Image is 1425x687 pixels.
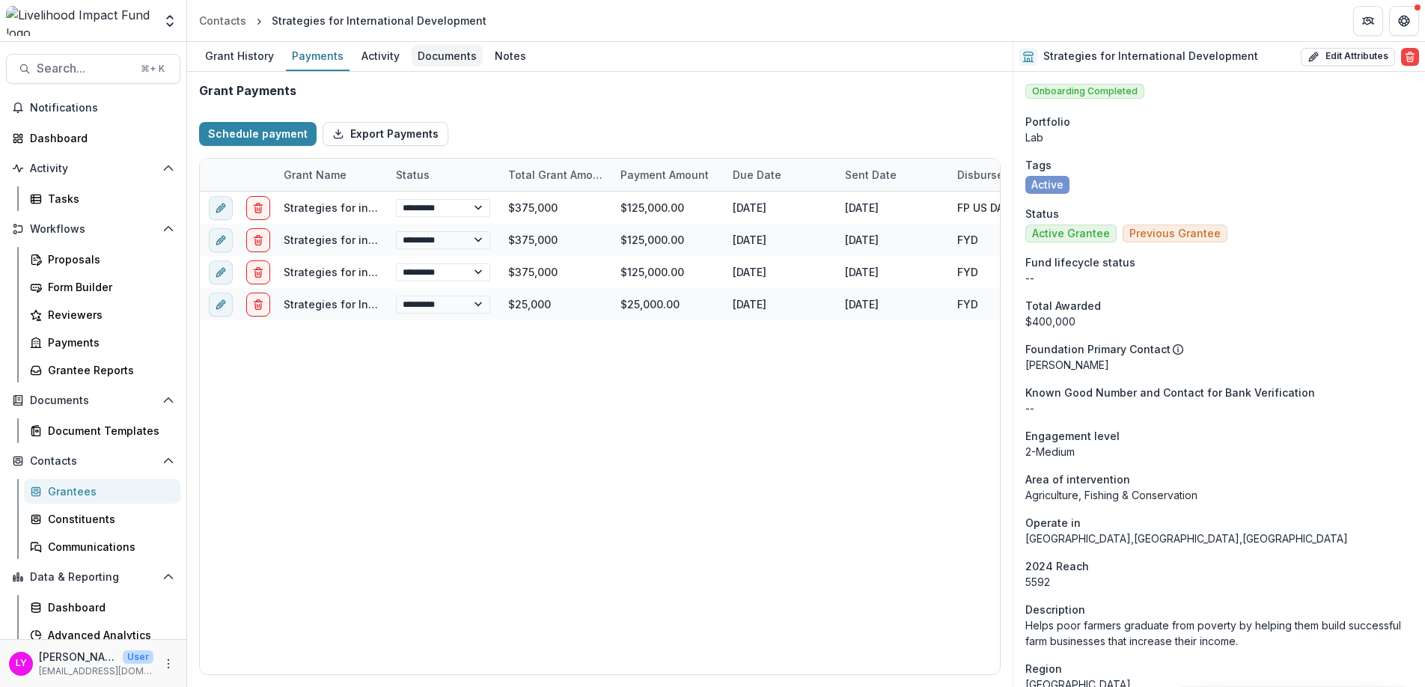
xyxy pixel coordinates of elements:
div: Status [387,159,499,191]
div: Contacts [199,13,246,28]
p: Foundation Primary Contact [1025,341,1171,357]
span: Active Grantee [1032,228,1110,240]
div: Documents [412,45,483,67]
div: FYD [957,232,978,248]
a: Proposals [24,247,180,272]
div: Grantees [48,483,168,499]
span: Onboarding Completed [1025,84,1144,99]
div: Sent Date [836,159,948,191]
span: Portfolio [1025,114,1070,129]
span: Total Awarded [1025,298,1101,314]
span: Tags [1025,157,1052,173]
a: Strategies for international Developemnet - 2023-25 Grant [284,201,594,214]
button: Open Contacts [6,449,180,473]
div: Due Date [724,159,836,191]
button: Notifications [6,96,180,120]
button: edit [209,293,233,317]
a: Documents [412,42,483,71]
button: delete [246,228,270,252]
div: Proposals [48,251,168,267]
div: Form Builder [48,279,168,295]
button: Edit Attributes [1301,48,1395,66]
p: Agriculture, Fishing & Conservation [1025,487,1413,503]
div: $125,000.00 [611,224,724,256]
div: $400,000 [1025,314,1413,329]
p: [EMAIL_ADDRESS][DOMAIN_NAME] [39,665,153,678]
div: [DATE] [836,192,948,224]
div: Disbursement Entity [948,159,1061,191]
div: Payments [48,335,168,350]
button: delete [246,293,270,317]
span: Search... [37,61,132,76]
div: $375,000 [499,192,611,224]
div: Grant Name [275,159,387,191]
span: Previous Grantee [1129,228,1221,240]
div: Total Grant Amount [499,167,611,183]
button: edit [209,196,233,220]
button: Search... [6,54,180,84]
div: [DATE] [836,288,948,320]
div: Payment Amount [611,159,724,191]
a: Form Builder [24,275,180,299]
div: [DATE] [724,288,836,320]
a: Constituents [24,507,180,531]
button: Export Payments [323,122,448,146]
button: edit [209,260,233,284]
div: Payments [286,45,350,67]
div: ⌘ + K [138,61,168,77]
p: [PERSON_NAME] [39,649,117,665]
div: Payment Amount [611,167,718,183]
div: FYD [957,296,978,312]
div: Status [387,167,439,183]
div: Strategies for International Development [272,13,486,28]
div: Dashboard [48,599,168,615]
p: 2-Medium [1025,444,1413,459]
span: Status [1025,206,1059,222]
button: Open Workflows [6,217,180,241]
a: Dashboard [24,595,180,620]
div: Notes [489,45,532,67]
div: Total Grant Amount [499,159,611,191]
a: Dashboard [6,126,180,150]
img: Livelihood Impact Fund logo [6,6,153,36]
a: Strategies for international Developemnet - 2023-25 Grant [284,266,594,278]
p: [GEOGRAPHIC_DATA],[GEOGRAPHIC_DATA],[GEOGRAPHIC_DATA] [1025,531,1413,546]
div: FP US DAF [957,200,1010,216]
div: [DATE] [724,224,836,256]
h2: Strategies for International Development [1043,50,1258,63]
div: $375,000 [499,256,611,288]
p: User [123,650,153,664]
div: Lara Yellin [16,659,27,668]
p: Helps poor farmers graduate from poverty by helping them build successful farm businesses that in... [1025,617,1413,649]
span: Workflows [30,223,156,236]
button: Open entity switcher [159,6,180,36]
span: Documents [30,394,156,407]
p: -- [1025,270,1413,286]
span: Fund lifecycle status [1025,254,1135,270]
button: delete [246,196,270,220]
p: -- [1025,400,1413,416]
button: Open Data & Reporting [6,565,180,589]
a: Reviewers [24,302,180,327]
div: Dashboard [30,130,168,146]
div: $375,000 [499,224,611,256]
button: Partners [1353,6,1383,36]
span: Description [1025,602,1085,617]
span: Area of intervention [1025,471,1130,487]
a: Payments [24,330,180,355]
span: Contacts [30,455,156,468]
a: Tasks [24,186,180,211]
button: delete [246,260,270,284]
div: Communications [48,539,168,555]
div: Document Templates [48,423,168,439]
button: Schedule payment [199,122,317,146]
div: [DATE] [724,192,836,224]
a: Grant History [199,42,280,71]
div: Disbursement Entity [948,167,1061,183]
div: FYD [957,264,978,280]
